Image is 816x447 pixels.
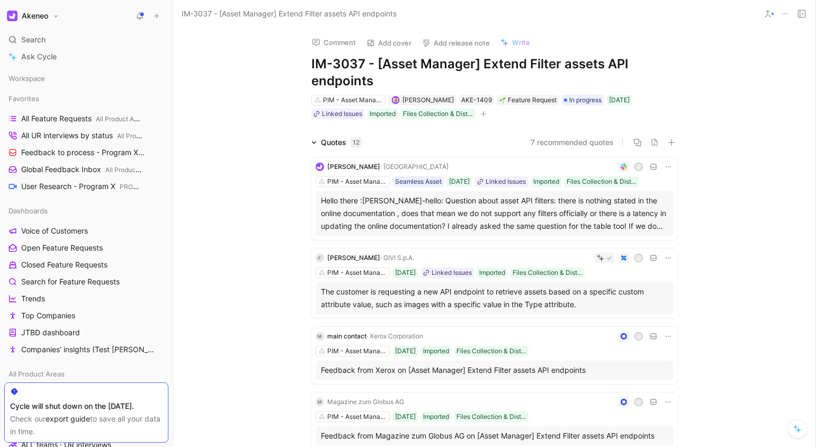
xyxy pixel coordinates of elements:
[499,95,557,105] div: Feature Request
[395,176,442,187] div: Seamless Asset
[512,38,530,47] span: Write
[117,132,168,140] span: All Product Areas
[321,194,668,233] div: Hello there :[PERSON_NAME]-hello: Question about asset API filters: there is nothing stated in th...
[486,176,526,187] div: Linked Issues
[327,346,387,356] div: PIM - Asset Manager
[327,267,387,278] div: PIM - Asset Manager
[316,254,324,262] div: F
[120,183,158,191] span: PROGRAM X
[4,223,168,239] a: Voice of Customers
[635,164,642,171] div: J
[395,267,416,278] div: [DATE]
[21,33,46,46] span: Search
[4,178,168,194] a: User Research - Program XPROGRAM X
[4,291,168,307] a: Trends
[21,243,103,253] span: Open Feature Requests
[8,369,65,379] span: All Product Areas
[4,111,168,127] a: All Feature RequestsAll Product Areas
[321,430,668,442] div: Feedback from Magazine zum Globus AG on [Asset Manager] Extend Filter assets API endpoints
[21,276,120,287] span: Search for Feature Requests
[4,240,168,256] a: Open Feature Requests
[182,7,397,20] span: IM-3037 - [Asset Manager] Extend Filter assets API endpoints
[4,342,168,357] a: Companies' insights (Test [PERSON_NAME])
[21,147,146,158] span: Feedback to process - Program X
[8,73,45,84] span: Workspace
[362,35,416,50] button: Add cover
[323,95,382,105] div: PIM - Asset Manager
[21,113,142,124] span: All Feature Requests
[4,325,168,341] a: JTBD dashboard
[423,346,449,356] div: Imported
[533,176,559,187] div: Imported
[316,398,324,406] div: M
[8,93,39,104] span: Favorites
[392,97,398,103] img: avatar
[380,163,449,171] span: · [GEOGRAPHIC_DATA]
[322,109,362,119] div: Linked Issues
[395,346,416,356] div: [DATE]
[531,136,614,149] button: 7 recommended quotes
[4,8,62,23] button: AkeneoAkeneo
[321,285,668,311] div: The customer is requesting a new API endpoint to retrieve assets based on a specific custom attri...
[567,176,636,187] div: Files Collection & Distribution
[321,364,668,377] div: Feedback from Xerox on [Asset Manager] Extend Filter assets API endpoints
[21,327,80,338] span: JTBD dashboard
[327,163,380,171] span: [PERSON_NAME]
[327,412,387,422] div: PIM - Asset Manager
[22,11,48,21] h1: Akeneo
[635,333,642,340] div: J
[4,203,168,219] div: Dashboards
[316,332,324,341] div: m
[327,332,366,340] span: main contact
[449,176,470,187] div: [DATE]
[513,267,582,278] div: Files Collection & Distribution
[327,176,387,187] div: PIM - Asset Manager
[499,97,506,103] img: 🌱
[10,413,163,438] div: Check our to save all your data in time.
[7,11,17,21] img: Akeneo
[21,181,144,192] span: User Research - Program X
[4,257,168,273] a: Closed Feature Requests
[4,203,168,357] div: DashboardsVoice of CustomersOpen Feature RequestsClosed Feature RequestsSearch for Feature Reques...
[4,32,168,48] div: Search
[402,96,454,104] span: [PERSON_NAME]
[21,293,45,304] span: Trends
[456,346,526,356] div: Files Collection & Distribution
[456,412,526,422] div: Files Collection & Distribution
[366,332,423,340] span: · Xerox Corporation
[4,274,168,290] a: Search for Feature Requests
[496,35,535,50] button: Write
[461,95,492,105] div: AKE-1409
[4,308,168,324] a: Top Companies
[316,163,324,171] img: logo
[4,70,168,86] div: Workspace
[307,35,361,50] button: Comment
[21,226,88,236] span: Voice of Customers
[21,260,107,270] span: Closed Feature Requests
[4,128,168,144] a: All UR interviews by statusAll Product Areas
[10,400,163,413] div: Cycle will shut down on the [DATE].
[562,95,604,105] div: In progress
[569,95,602,105] span: In progress
[307,136,366,149] div: Quotes12
[311,56,678,90] h1: IM-3037 - [Asset Manager] Extend Filter assets API endpoints
[380,254,414,262] span: · GIVI S.p.A.
[4,91,168,106] div: Favorites
[327,397,404,407] div: Magazine zum Globus AG
[609,95,630,105] div: [DATE]
[432,267,472,278] div: Linked Issues
[635,255,642,262] div: S
[327,254,380,262] span: [PERSON_NAME]
[395,412,416,422] div: [DATE]
[370,109,396,119] div: Imported
[96,115,147,123] span: All Product Areas
[21,164,143,175] span: Global Feedback Inbox
[479,267,505,278] div: Imported
[403,109,473,119] div: Files Collection & Distribution
[423,412,449,422] div: Imported
[417,35,495,50] button: Add release note
[497,95,559,105] div: 🌱Feature Request
[21,130,145,141] span: All UR interviews by status
[4,162,168,177] a: Global Feedback InboxAll Product Areas
[4,145,168,160] a: Feedback to process - Program XPROGRAM X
